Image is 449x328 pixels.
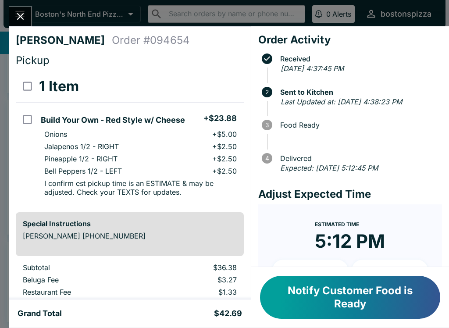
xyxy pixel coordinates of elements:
[276,154,442,162] span: Delivered
[44,167,122,175] p: Bell Peppers 1/2 - LEFT
[23,288,137,296] p: Restaurant Fee
[44,142,119,151] p: Jalapenos 1/2 - RIGHT
[258,33,442,46] h4: Order Activity
[276,55,442,63] span: Received
[16,54,50,67] span: Pickup
[23,232,237,240] p: [PERSON_NAME] [PHONE_NUMBER]
[280,164,378,172] em: Expected: [DATE] 5:12:45 PM
[112,34,190,47] h4: Order # 094654
[272,260,349,282] button: + 10
[41,115,185,125] h5: Build Your Own - Red Style w/ Cheese
[258,188,442,201] h4: Adjust Expected Time
[203,113,237,124] h5: + $23.88
[151,263,237,272] p: $36.38
[265,121,269,128] text: 3
[214,308,242,319] h5: $42.69
[9,7,32,26] button: Close
[151,275,237,284] p: $3.27
[212,167,237,175] p: + $2.50
[151,288,237,296] p: $1.33
[16,71,244,205] table: orders table
[281,97,402,106] em: Last Updated at: [DATE] 4:38:23 PM
[265,89,269,96] text: 2
[212,142,237,151] p: + $2.50
[44,154,118,163] p: Pineapple 1/2 - RIGHT
[23,275,137,284] p: Beluga Fee
[260,276,440,319] button: Notify Customer Food is Ready
[23,219,237,228] h6: Special Instructions
[44,179,236,196] p: I confirm est pickup time is an ESTIMATE & may be adjusted. Check your TEXTS for updates.
[281,64,344,73] em: [DATE] 4:37:45 PM
[39,78,79,95] h3: 1 Item
[16,34,112,47] h4: [PERSON_NAME]
[18,308,62,319] h5: Grand Total
[23,263,137,272] p: Subtotal
[276,121,442,129] span: Food Ready
[315,221,359,228] span: Estimated Time
[315,230,385,253] time: 5:12 PM
[44,130,67,139] p: Onions
[212,130,237,139] p: + $5.00
[352,260,428,282] button: + 20
[276,88,442,96] span: Sent to Kitchen
[212,154,237,163] p: + $2.50
[16,263,244,312] table: orders table
[265,155,269,162] text: 4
